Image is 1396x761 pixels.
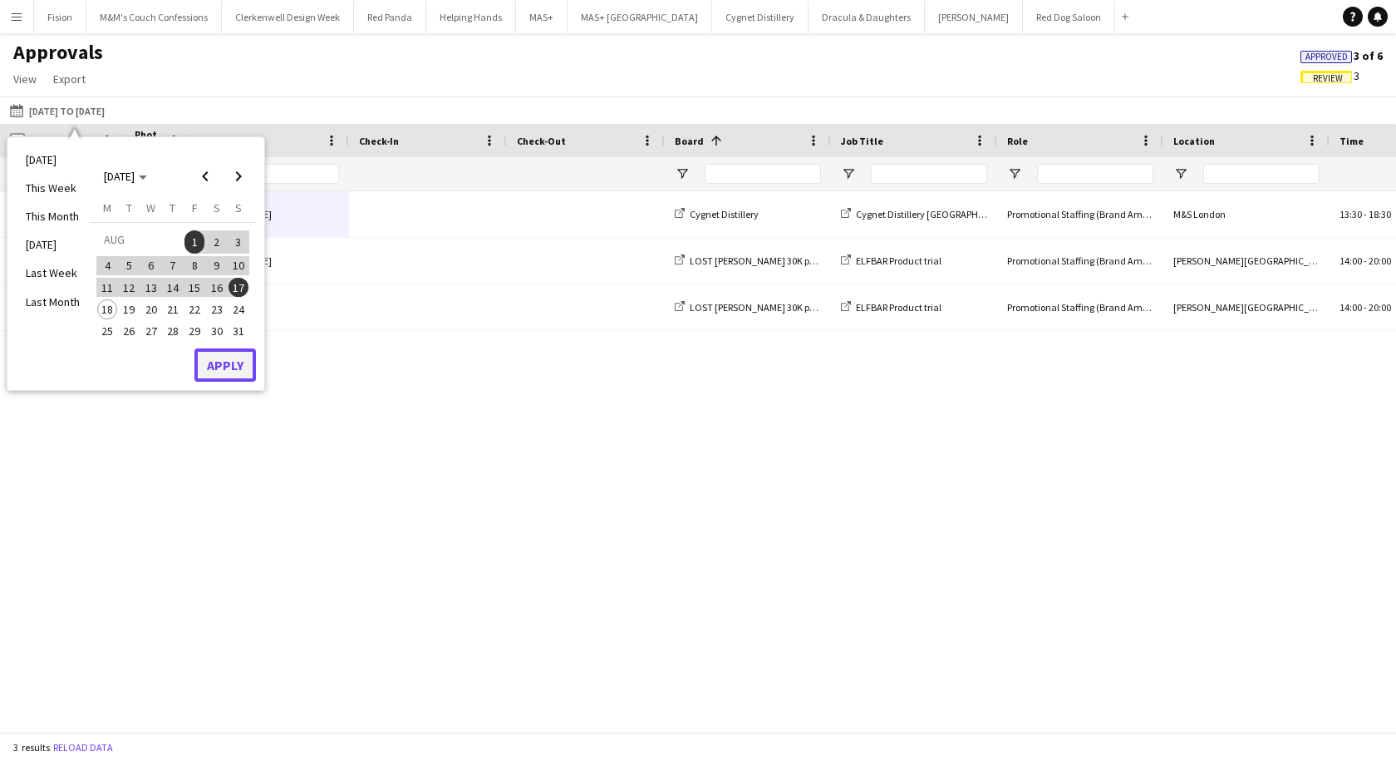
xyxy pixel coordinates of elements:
[191,284,349,330] div: Numa Rai
[205,299,227,320] button: 23-08-2025
[97,321,117,341] span: 25
[140,320,162,342] button: 27-08-2025
[140,254,162,276] button: 06-08-2025
[16,174,90,202] li: This Week
[675,254,857,267] a: LOST [PERSON_NAME] 30K product trial
[997,191,1163,237] div: Promotional Staffing (Brand Ambassadors)
[228,320,249,342] button: 31-08-2025
[871,164,987,184] input: Job Title Filter Input
[1203,164,1320,184] input: Location Filter Input
[1305,52,1348,62] span: Approved
[96,229,184,254] td: AUG
[126,200,132,215] span: T
[184,229,205,254] button: 01-08-2025
[13,72,37,86] span: View
[205,320,227,342] button: 30-08-2025
[162,254,184,276] button: 07-08-2025
[120,256,140,276] span: 5
[841,254,941,267] a: ELFBAR Product trial
[201,135,228,147] span: Name
[1364,301,1367,314] span: -
[118,299,140,320] button: 19-08-2025
[229,230,248,254] span: 3
[207,230,227,254] span: 2
[184,278,204,298] span: 15
[359,135,399,147] span: Check-In
[1163,191,1330,237] div: M&S London
[705,164,821,184] input: Board Filter Input
[141,299,161,319] span: 20
[1163,238,1330,284] div: [PERSON_NAME][GEOGRAPHIC_DATA]
[47,68,92,90] a: Export
[214,200,220,215] span: S
[1364,254,1367,267] span: -
[222,160,255,193] button: Next month
[205,229,227,254] button: 02-08-2025
[1369,254,1391,267] span: 20:00
[690,301,857,314] span: LOST [PERSON_NAME] 30K product trial
[228,229,249,254] button: 03-08-2025
[140,277,162,299] button: 13-08-2025
[50,739,116,757] button: Reload data
[229,321,248,341] span: 31
[7,68,43,90] a: View
[170,200,175,215] span: T
[163,256,183,276] span: 7
[120,278,140,298] span: 12
[97,278,117,298] span: 11
[856,208,1018,220] span: Cygnet Distillery [GEOGRAPHIC_DATA]
[1037,164,1153,184] input: Role Filter Input
[856,301,941,314] span: ELFBAR Product trial
[192,200,198,215] span: F
[120,321,140,341] span: 26
[997,238,1163,284] div: Promotional Staffing (Brand Ambassadors)
[841,208,1018,220] a: Cygnet Distillery [GEOGRAPHIC_DATA]
[841,301,941,314] a: ELFBAR Product trial
[205,277,227,299] button: 16-08-2025
[184,299,204,319] span: 22
[1173,135,1215,147] span: Location
[856,254,941,267] span: ELFBAR Product trial
[191,238,349,284] div: [PERSON_NAME]
[228,277,249,299] button: 17-08-2025
[997,284,1163,330] div: Promotional Staffing (Brand Ambassadors)
[841,135,883,147] span: Job Title
[231,164,339,184] input: Name Filter Input
[207,278,227,298] span: 16
[7,101,108,121] button: [DATE] to [DATE]
[568,1,712,33] button: MAS+ [GEOGRAPHIC_DATA]
[229,299,248,319] span: 24
[205,254,227,276] button: 09-08-2025
[184,320,205,342] button: 29-08-2025
[184,299,205,320] button: 22-08-2025
[235,200,242,215] span: S
[925,1,1023,33] button: [PERSON_NAME]
[690,208,759,220] span: Cygnet Distillery
[146,200,155,215] span: W
[809,1,925,33] button: Dracula & Daughters
[97,161,154,191] button: Choose month and year
[1173,166,1188,181] button: Open Filter Menu
[1339,301,1362,314] span: 14:00
[1023,1,1115,33] button: Red Dog Saloon
[207,299,227,319] span: 23
[1364,208,1367,220] span: -
[1369,301,1391,314] span: 20:00
[675,301,857,314] a: LOST [PERSON_NAME] 30K product trial
[162,299,184,320] button: 21-08-2025
[194,348,256,382] button: Apply
[96,299,118,320] button: 18-08-2025
[1300,68,1359,83] span: 3
[184,277,205,299] button: 15-08-2025
[162,277,184,299] button: 14-08-2025
[1339,254,1362,267] span: 14:00
[191,191,349,237] div: [PERSON_NAME]
[712,1,809,33] button: Cygnet Distillery
[354,1,426,33] button: Red Panda
[104,169,135,184] span: [DATE]
[184,230,204,254] span: 1
[184,321,204,341] span: 29
[229,278,248,298] span: 17
[675,135,704,147] span: Board
[228,299,249,320] button: 24-08-2025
